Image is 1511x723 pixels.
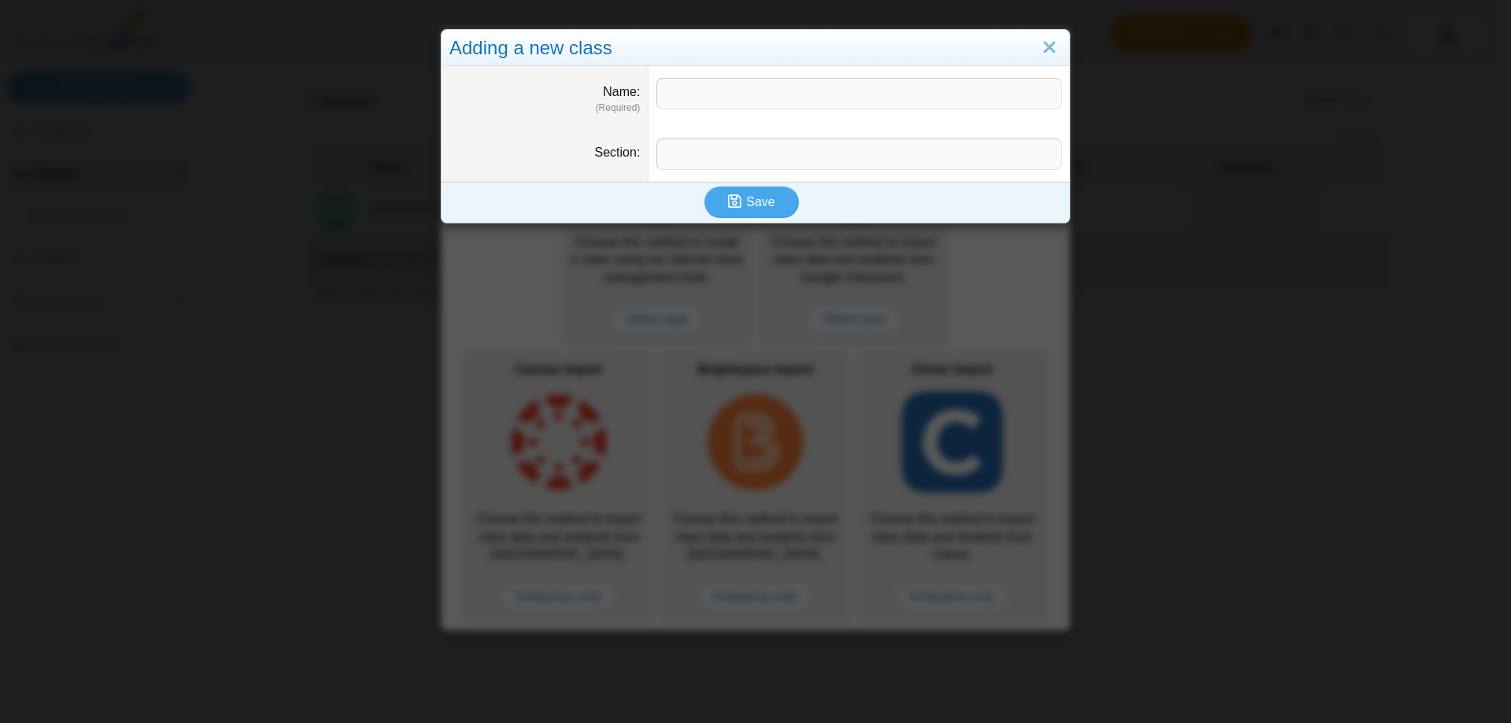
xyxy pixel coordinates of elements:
dfn: (Required) [449,101,640,115]
a: Close [1037,35,1062,61]
span: Save [746,195,774,208]
button: Save [704,186,799,218]
div: Adding a new class [441,30,1070,67]
label: Section [595,146,641,159]
label: Name [603,85,640,98]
